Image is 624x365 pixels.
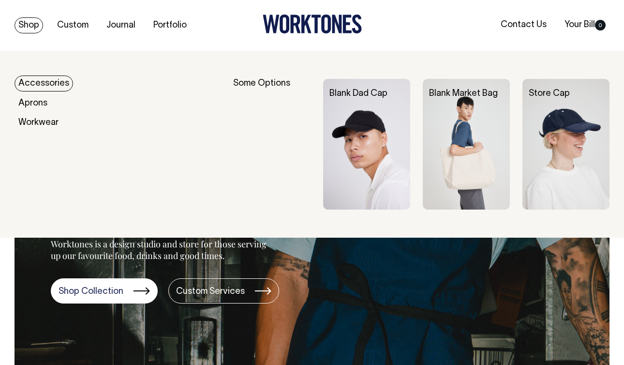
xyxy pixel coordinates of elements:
p: Worktones is a design studio and store for those serving up our favourite food, drinks and good t... [51,238,271,261]
div: Some Options [233,79,311,210]
a: Custom Services [168,278,279,304]
a: Blank Market Bag [429,90,498,98]
a: Shop [15,17,43,33]
a: Blank Dad Cap [329,90,387,98]
a: Contact Us [497,17,550,33]
a: Custom [53,17,92,33]
a: Aprons [15,95,51,111]
a: Store Cap [529,90,570,98]
img: Blank Dad Cap [323,79,410,210]
a: Shop Collection [51,278,158,304]
a: Journal [103,17,139,33]
a: Your Bill0 [561,17,609,33]
img: Blank Market Bag [423,79,510,210]
a: Portfolio [149,17,191,33]
img: Store Cap [522,79,609,210]
a: Accessories [15,76,73,91]
span: 0 [595,20,606,30]
a: Workwear [15,115,62,131]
